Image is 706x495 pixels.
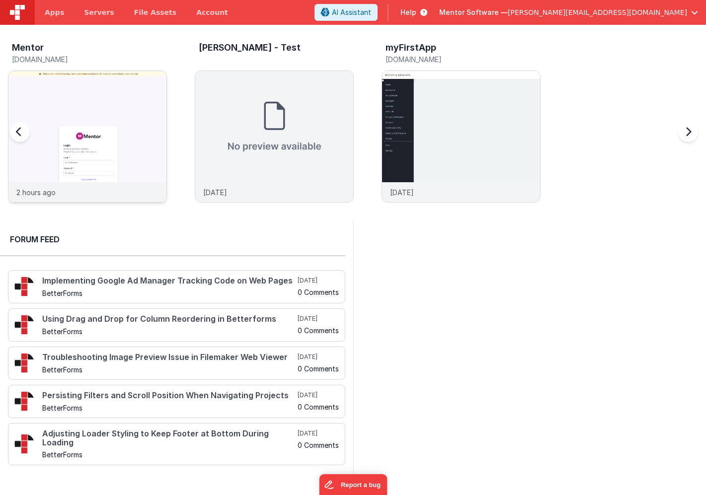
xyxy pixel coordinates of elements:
span: [PERSON_NAME][EMAIL_ADDRESS][DOMAIN_NAME] [508,7,687,17]
h5: [DOMAIN_NAME] [386,56,541,63]
img: 295_2.png [14,391,34,411]
h5: 0 Comments [298,288,339,296]
h4: Troubleshooting Image Preview Issue in Filemaker Web Viewer [42,353,296,362]
h5: [DATE] [298,353,339,361]
a: Troubleshooting Image Preview Issue in Filemaker Web Viewer BetterForms [DATE] 0 Comments [8,347,345,380]
h4: Using Drag and Drop for Column Reordering in Betterforms [42,315,296,324]
h5: [DATE] [298,277,339,284]
p: [DATE] [203,187,227,198]
a: Persisting Filters and Scroll Position When Navigating Projects BetterForms [DATE] 0 Comments [8,385,345,418]
h3: Mentor [12,43,44,53]
a: Adjusting Loader Styling to Keep Footer at Bottom During Loading BetterForms [DATE] 0 Comments [8,423,345,465]
h4: Adjusting Loader Styling to Keep Footer at Bottom During Loading [42,429,296,447]
h5: 0 Comments [298,365,339,372]
span: Mentor Software — [439,7,508,17]
h5: BetterForms [42,404,296,412]
h5: BetterForms [42,451,296,458]
h4: Persisting Filters and Scroll Position When Navigating Projects [42,391,296,400]
p: [DATE] [390,187,414,198]
h2: Forum Feed [10,233,335,245]
img: 295_2.png [14,315,34,335]
h5: [DATE] [298,315,339,323]
iframe: Marker.io feedback button [319,474,387,495]
h5: BetterForms [42,366,296,373]
a: Implementing Google Ad Manager Tracking Code on Web Pages BetterForms [DATE] 0 Comments [8,270,345,303]
span: File Assets [134,7,177,17]
span: AI Assistant [332,7,371,17]
h5: BetterForms [42,289,296,297]
span: Help [400,7,416,17]
h5: BetterForms [42,328,296,335]
button: Mentor Software — [PERSON_NAME][EMAIL_ADDRESS][DOMAIN_NAME] [439,7,698,17]
h3: myFirstApp [386,43,436,53]
h5: 0 Comments [298,441,339,449]
img: 295_2.png [14,434,34,454]
h5: 0 Comments [298,327,339,334]
img: 295_2.png [14,277,34,296]
img: 295_2.png [14,353,34,373]
h5: [DOMAIN_NAME] [12,56,167,63]
span: Servers [84,7,114,17]
span: Apps [45,7,64,17]
h5: 0 Comments [298,403,339,411]
h3: [PERSON_NAME] - Test [199,43,301,53]
button: AI Assistant [314,4,378,21]
h4: Implementing Google Ad Manager Tracking Code on Web Pages [42,277,296,285]
h5: [DATE] [298,429,339,437]
h5: [DATE] [298,391,339,399]
a: Using Drag and Drop for Column Reordering in Betterforms BetterForms [DATE] 0 Comments [8,308,345,342]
